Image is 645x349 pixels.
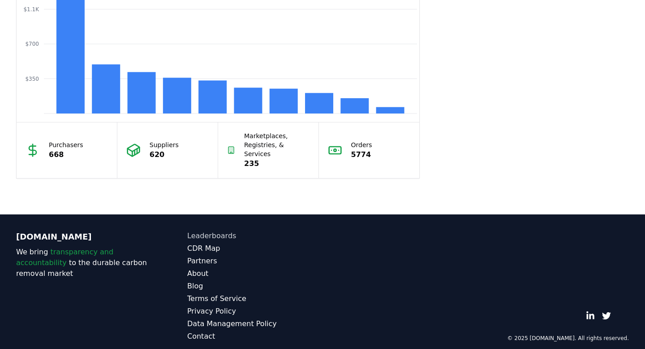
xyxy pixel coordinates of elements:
p: © 2025 [DOMAIN_NAME]. All rights reserved. [507,335,629,342]
a: Terms of Service [187,293,322,304]
p: Suppliers [150,140,179,149]
a: Leaderboards [187,231,322,241]
p: We bring to the durable carbon removal market [16,247,151,279]
a: LinkedIn [586,311,595,320]
a: Contact [187,331,322,342]
p: 668 [49,149,83,160]
a: Twitter [602,311,611,320]
tspan: $350 [25,76,39,82]
tspan: $1.1K [23,6,39,13]
tspan: $700 [25,41,39,47]
a: Privacy Policy [187,306,322,317]
p: Purchasers [49,140,83,149]
a: Data Management Policy [187,318,322,329]
p: 235 [244,158,310,169]
p: 5774 [351,149,372,160]
span: transparency and accountability [16,248,113,267]
p: Orders [351,140,372,149]
a: About [187,268,322,279]
a: Blog [187,281,322,292]
p: [DOMAIN_NAME] [16,231,151,243]
a: Partners [187,256,322,266]
a: CDR Map [187,243,322,254]
p: Marketplaces, Registries, & Services [244,131,310,158]
p: 620 [150,149,179,160]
